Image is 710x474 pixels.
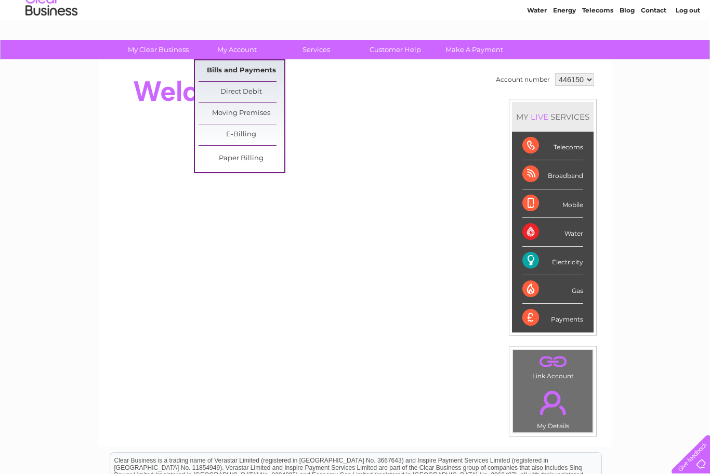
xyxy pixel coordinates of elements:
[522,160,583,189] div: Broadband
[199,82,284,103] a: Direct Debit
[522,247,583,275] div: Electricity
[199,103,284,124] a: Moving Premises
[110,6,601,50] div: Clear Business is a trading name of Verastar Limited (registered in [GEOGRAPHIC_DATA] No. 3667643...
[553,44,576,52] a: Energy
[620,44,635,52] a: Blog
[199,148,284,169] a: Paper Billing
[194,40,280,59] a: My Account
[676,44,700,52] a: Log out
[582,44,613,52] a: Telecoms
[25,27,78,59] img: logo.png
[522,132,583,160] div: Telecoms
[641,44,666,52] a: Contact
[522,189,583,218] div: Mobile
[522,275,583,304] div: Gas
[115,40,201,59] a: My Clear Business
[529,112,550,122] div: LIVE
[514,5,586,18] a: 0333 014 3131
[199,124,284,145] a: E-Billing
[522,218,583,247] div: Water
[352,40,438,59] a: Customer Help
[516,385,590,421] a: .
[493,71,553,88] td: Account number
[516,353,590,371] a: .
[512,382,593,433] td: My Details
[527,44,547,52] a: Water
[273,40,359,59] a: Services
[199,60,284,81] a: Bills and Payments
[522,304,583,332] div: Payments
[512,350,593,382] td: Link Account
[431,40,517,59] a: Make A Payment
[512,102,594,132] div: MY SERVICES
